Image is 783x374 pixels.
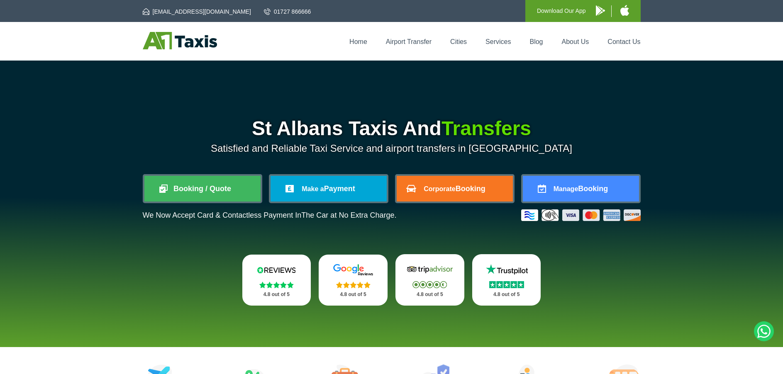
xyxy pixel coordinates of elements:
[395,254,464,306] a: Tripadvisor Stars 4.8 out of 5
[485,38,511,45] a: Services
[424,185,455,192] span: Corporate
[397,176,513,202] a: CorporateBooking
[328,289,378,300] p: 4.8 out of 5
[143,32,217,49] img: A1 Taxis St Albans LTD
[259,282,294,288] img: Stars
[143,7,251,16] a: [EMAIL_ADDRESS][DOMAIN_NAME]
[336,282,371,288] img: Stars
[481,289,532,300] p: 4.8 out of 5
[143,143,641,154] p: Satisfied and Reliable Taxi Service and airport transfers in [GEOGRAPHIC_DATA]
[143,119,641,138] h1: St Albans Taxis And
[264,7,311,16] a: 01727 866666
[242,255,311,306] a: Reviews.io Stars 4.8 out of 5
[319,255,388,306] a: Google Stars 4.8 out of 5
[301,211,396,219] span: The Car at No Extra Charge.
[529,38,543,45] a: Blog
[442,117,531,139] span: Transfers
[554,185,578,192] span: Manage
[386,38,432,45] a: Airport Transfer
[251,264,301,276] img: Reviews.io
[144,176,261,202] a: Booking / Quote
[562,38,589,45] a: About Us
[607,38,640,45] a: Contact Us
[412,281,447,288] img: Stars
[596,5,605,16] img: A1 Taxis Android App
[143,211,397,220] p: We Now Accept Card & Contactless Payment In
[251,289,302,300] p: 4.8 out of 5
[328,264,378,276] img: Google
[302,185,324,192] span: Make a
[482,263,532,276] img: Trustpilot
[349,38,367,45] a: Home
[489,281,524,288] img: Stars
[472,254,541,306] a: Trustpilot Stars 4.8 out of 5
[405,289,455,300] p: 4.8 out of 5
[450,38,467,45] a: Cities
[523,176,639,202] a: ManageBooking
[271,176,387,202] a: Make aPayment
[537,6,586,16] p: Download Our App
[620,5,629,16] img: A1 Taxis iPhone App
[521,209,641,221] img: Credit And Debit Cards
[405,263,455,276] img: Tripadvisor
